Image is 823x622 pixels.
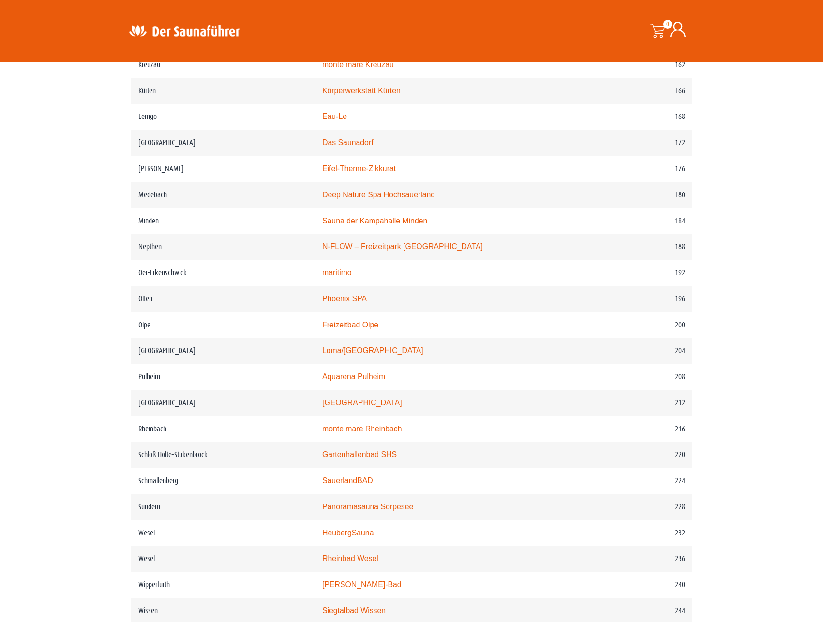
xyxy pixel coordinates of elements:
[322,476,373,485] a: SauerlandBAD
[322,191,435,199] a: Deep Nature Spa Hochsauerland
[591,442,692,468] td: 220
[591,130,692,156] td: 172
[131,78,315,104] td: Kürten
[131,338,315,364] td: [GEOGRAPHIC_DATA]
[322,529,374,537] a: HeubergSauna
[591,104,692,130] td: 168
[322,242,483,251] a: N-FLOW – Freizeitpark [GEOGRAPHIC_DATA]
[591,390,692,416] td: 212
[322,60,394,69] a: monte mare Kreuzau
[591,52,692,78] td: 162
[591,260,692,286] td: 192
[322,450,397,459] a: Gartenhallenbad SHS
[131,364,315,390] td: Pulheim
[322,321,378,329] a: Freizeitbad Olpe
[663,20,672,29] span: 0
[591,572,692,598] td: 240
[131,494,315,520] td: Sundern
[322,372,385,381] a: Aquarena Pulheim
[591,468,692,494] td: 224
[591,312,692,338] td: 200
[131,52,315,78] td: Kreuzau
[131,572,315,598] td: Wipperfürth
[322,554,378,563] a: Rheinbad Wesel
[131,416,315,442] td: Rheinbach
[591,208,692,234] td: 184
[322,607,386,615] a: Siegtalbad Wissen
[131,208,315,234] td: Minden
[131,520,315,546] td: Wesel
[322,346,423,355] a: Loma/[GEOGRAPHIC_DATA]
[591,494,692,520] td: 228
[591,78,692,104] td: 166
[131,156,315,182] td: [PERSON_NAME]
[322,425,402,433] a: monte mare Rheinbach
[322,87,401,95] a: Körperwerkstatt Kürten
[322,164,396,173] a: Eifel-Therme-Zikkurat
[322,112,347,120] a: Eau-Le
[591,234,692,260] td: 188
[322,295,367,303] a: Phoenix SPA
[591,546,692,572] td: 236
[131,130,315,156] td: [GEOGRAPHIC_DATA]
[131,104,315,130] td: Lemgo
[131,468,315,494] td: Schmallenberg
[131,546,315,572] td: Wesel
[131,234,315,260] td: Nepthen
[131,390,315,416] td: [GEOGRAPHIC_DATA]
[591,156,692,182] td: 176
[322,217,427,225] a: Sauna der Kampahalle Minden
[131,312,315,338] td: Olpe
[591,520,692,546] td: 232
[591,338,692,364] td: 204
[131,286,315,312] td: Olfen
[591,286,692,312] td: 196
[322,580,402,589] a: [PERSON_NAME]-Bad
[591,416,692,442] td: 216
[591,182,692,208] td: 180
[131,442,315,468] td: Schloß Holte-Stukenbrock
[322,399,402,407] a: [GEOGRAPHIC_DATA]
[322,138,374,147] a: Das Saunadorf
[131,260,315,286] td: Oer-Erkenschwick
[322,503,413,511] a: Panoramasauna Sorpesee
[591,364,692,390] td: 208
[322,268,352,277] a: maritimo
[131,182,315,208] td: Medebach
